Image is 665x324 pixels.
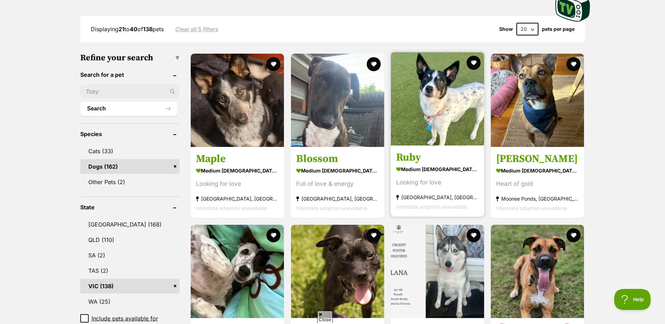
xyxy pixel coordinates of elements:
h3: Maple [196,152,279,166]
iframe: Help Scout Beacon - Open [614,289,651,310]
strong: medium [DEMOGRAPHIC_DATA] Dog [196,166,279,176]
strong: 138 [143,26,152,33]
a: Ruby medium [DEMOGRAPHIC_DATA] Dog Looking for love [GEOGRAPHIC_DATA], [GEOGRAPHIC_DATA] Intersta... [391,146,484,217]
div: Full of love & energy [296,179,379,189]
button: favourite [367,57,381,71]
span: Show [499,26,513,32]
a: Cats (33) [80,144,180,158]
img: 🌹 Rose 6167 🌹 - Boxer x German Shepherd Dog [491,225,584,318]
img: Blossom - Bull Terrier x Rhodesian Ridgeback Dog [291,54,384,147]
img: Dizzy Babbington - Whippet Dog [191,225,284,318]
img: Ruby - Kelpie Dog [391,52,484,146]
label: pets per page [542,26,575,32]
header: Species [80,131,180,137]
strong: medium [DEMOGRAPHIC_DATA] Dog [396,164,479,174]
a: [PERSON_NAME] medium [DEMOGRAPHIC_DATA] Dog Heart of gold Moonee Ponds, [GEOGRAPHIC_DATA] Interst... [491,147,584,218]
img: Chloe Haliwell - Staffordshire Bull Terrier x Australian Kelpie Dog [491,54,584,147]
div: Heart of gold [496,179,579,189]
div: Looking for love [196,179,279,189]
button: Search [80,102,178,116]
strong: medium [DEMOGRAPHIC_DATA] Dog [496,166,579,176]
a: TAS (2) [80,263,180,278]
strong: [GEOGRAPHIC_DATA], [GEOGRAPHIC_DATA] [396,193,479,202]
button: favourite [467,228,481,242]
button: favourite [467,56,481,70]
strong: [GEOGRAPHIC_DATA], [GEOGRAPHIC_DATA] [296,194,379,203]
strong: [GEOGRAPHIC_DATA], [GEOGRAPHIC_DATA] [196,194,279,203]
span: Interstate adoption unavailable [496,205,567,211]
button: favourite [267,228,281,242]
strong: 21 [118,26,124,33]
strong: 40 [130,26,137,33]
strong: medium [DEMOGRAPHIC_DATA] Dog [296,166,379,176]
input: Toby [80,85,180,98]
h3: Ruby [396,151,479,164]
a: VIC (138) [80,279,180,293]
header: State [80,204,180,210]
a: Blossom medium [DEMOGRAPHIC_DATA] Dog Full of love & energy [GEOGRAPHIC_DATA], [GEOGRAPHIC_DATA] ... [291,147,384,218]
span: Interstate adoption unavailable [396,204,467,210]
button: favourite [267,57,281,71]
img: Beatrice Lozano - Staffordshire Bull Terrier x Australian Kelpie Dog [291,225,384,318]
img: Lana - Siberian Husky Dog [391,225,484,318]
button: favourite [367,228,381,242]
a: Maple medium [DEMOGRAPHIC_DATA] Dog Looking for love [GEOGRAPHIC_DATA], [GEOGRAPHIC_DATA] Interst... [191,147,284,218]
span: Interstate adoption unavailable [296,205,367,211]
span: Close [317,311,333,323]
h3: Blossom [296,152,379,166]
img: Maple - Australian Cattle Dog [191,54,284,147]
button: favourite [567,228,581,242]
span: Displaying to of pets [91,26,164,33]
a: SA (2) [80,248,180,263]
span: Interstate adoption unavailable [196,205,267,211]
a: QLD (110) [80,232,180,247]
strong: Moonee Ponds, [GEOGRAPHIC_DATA] [496,194,579,203]
h3: [PERSON_NAME] [496,152,579,166]
div: Looking for love [396,178,479,187]
a: Dogs (162) [80,159,180,174]
a: Other Pets (2) [80,175,180,189]
a: WA (25) [80,294,180,309]
a: Clear all 5 filters [175,26,218,32]
a: [GEOGRAPHIC_DATA] (168) [80,217,180,232]
h3: Refine your search [80,53,180,63]
header: Search for a pet [80,72,180,78]
button: favourite [567,57,581,71]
